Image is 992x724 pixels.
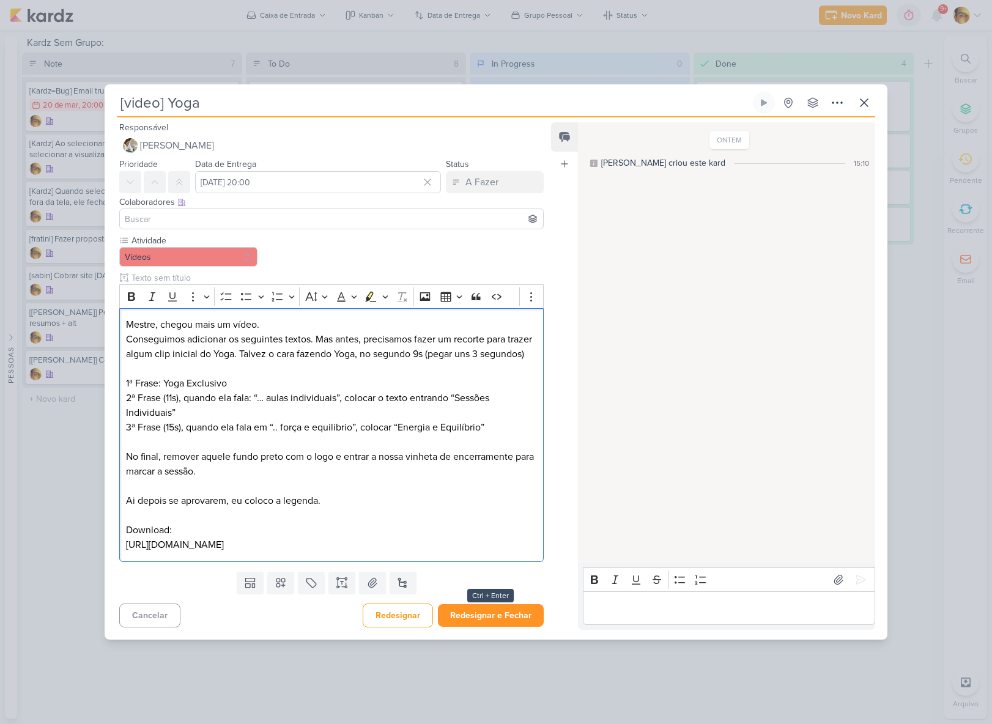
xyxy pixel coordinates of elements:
[126,420,537,435] p: 3ª Frase (15s), quando ela fala em “.. força e equilibrio”, colocar “Energia e Equilíbrio”
[601,157,725,169] div: [PERSON_NAME] criou este kard
[465,175,498,190] div: A Fazer
[759,98,769,108] div: Ligar relógio
[130,234,257,247] label: Atividade
[119,604,180,627] button: Cancelar
[446,171,544,193] button: A Fazer
[126,332,537,361] p: Conseguimos adicionar os seguintes textos. Mas antes, precisamos fazer um recorte para trazer alg...
[195,159,256,169] label: Data de Entrega
[119,122,168,133] label: Responsável
[119,135,544,157] button: [PERSON_NAME]
[126,317,537,332] p: Mestre, chegou mais um vídeo.
[583,567,875,591] div: Editor toolbar
[126,523,537,537] p: Download:
[467,589,514,602] div: Ctrl + Enter
[140,138,214,153] span: [PERSON_NAME]
[129,271,544,284] input: Texto sem título
[446,159,469,169] label: Status
[583,591,875,625] div: Editor editing area: main
[126,449,537,479] p: No final, remover aquele fundo preto com o logo e entrar a nossa vinheta de encerramente para mar...
[195,171,441,193] input: Select a date
[123,138,138,153] img: Raphael Simas
[363,604,433,627] button: Redesignar
[117,92,750,114] input: Kard Sem Título
[126,391,537,420] p: 2ª Frase (11s), quando ela fala: “… aulas individuais”, colocar o texto entrando “Sessões Individ...
[122,212,541,226] input: Buscar
[119,308,544,562] div: Editor editing area: main
[119,196,544,209] div: Colaboradores
[126,376,537,391] p: 1ª Frase: Yoga Exclusivo
[126,493,537,508] p: Ai depois se aprovarem, eu coloco a legenda.
[119,284,544,308] div: Editor toolbar
[438,604,544,627] button: Redesignar e Fechar
[119,159,158,169] label: Prioridade
[119,247,257,267] button: Vídeos
[854,158,869,169] div: 15:10
[126,537,537,552] p: [URL][DOMAIN_NAME]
